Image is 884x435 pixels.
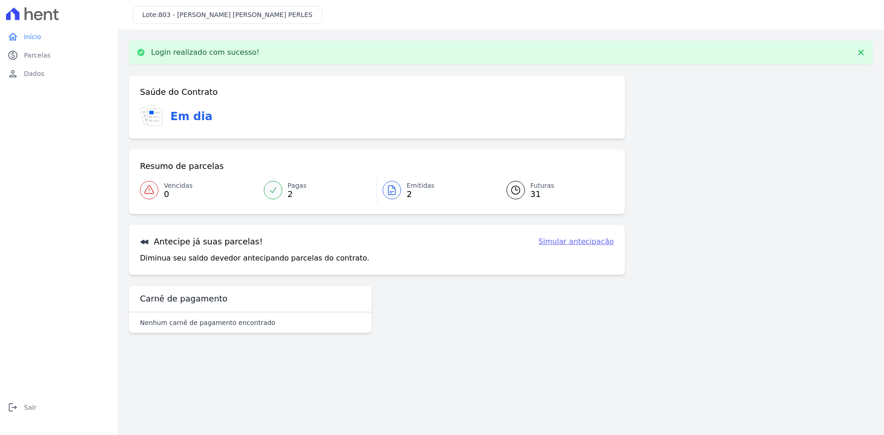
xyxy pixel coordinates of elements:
i: logout [7,402,18,413]
h3: Carnê de pagamento [140,293,227,304]
a: Simular antecipação [538,236,614,247]
a: paidParcelas [4,46,114,64]
a: logoutSair [4,398,114,417]
span: 2 [288,191,307,198]
i: person [7,68,18,79]
span: 2 [407,191,435,198]
span: Emitidas [407,181,435,191]
a: personDados [4,64,114,83]
a: homeInício [4,28,114,46]
a: Vencidas 0 [140,177,258,203]
h3: Em dia [170,108,212,125]
a: Pagas 2 [258,177,377,203]
a: Emitidas 2 [377,177,495,203]
p: Diminua seu saldo devedor antecipando parcelas do contrato. [140,253,369,264]
p: Nenhum carnê de pagamento encontrado [140,318,275,327]
span: Dados [24,69,44,78]
span: 31 [530,191,554,198]
i: paid [7,50,18,61]
span: Início [24,32,41,41]
i: home [7,31,18,42]
h3: Resumo de parcelas [140,161,224,172]
span: 0 [164,191,192,198]
h3: Antecipe já suas parcelas! [140,236,263,247]
a: Futuras 31 [495,177,614,203]
span: Pagas [288,181,307,191]
span: Parcelas [24,51,51,60]
h3: Lote: [142,10,313,20]
span: Futuras [530,181,554,191]
p: Login realizado com sucesso! [151,48,260,57]
span: Vencidas [164,181,192,191]
span: 803 - [PERSON_NAME] [PERSON_NAME] PERLES [158,11,313,18]
h3: Saúde do Contrato [140,87,218,98]
span: Sair [24,403,36,412]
